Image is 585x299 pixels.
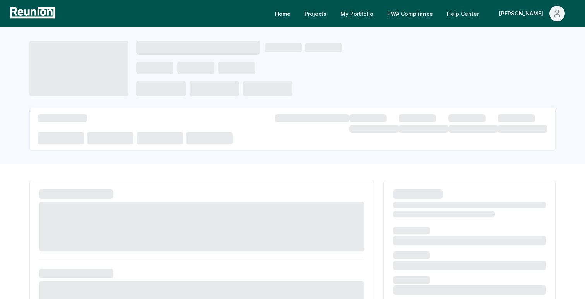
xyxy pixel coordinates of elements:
[269,6,577,21] nav: Main
[334,6,380,21] a: My Portfolio
[298,6,333,21] a: Projects
[499,6,546,21] div: [PERSON_NAME]
[441,6,485,21] a: Help Center
[381,6,439,21] a: PWA Compliance
[493,6,571,21] button: [PERSON_NAME]
[269,6,297,21] a: Home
